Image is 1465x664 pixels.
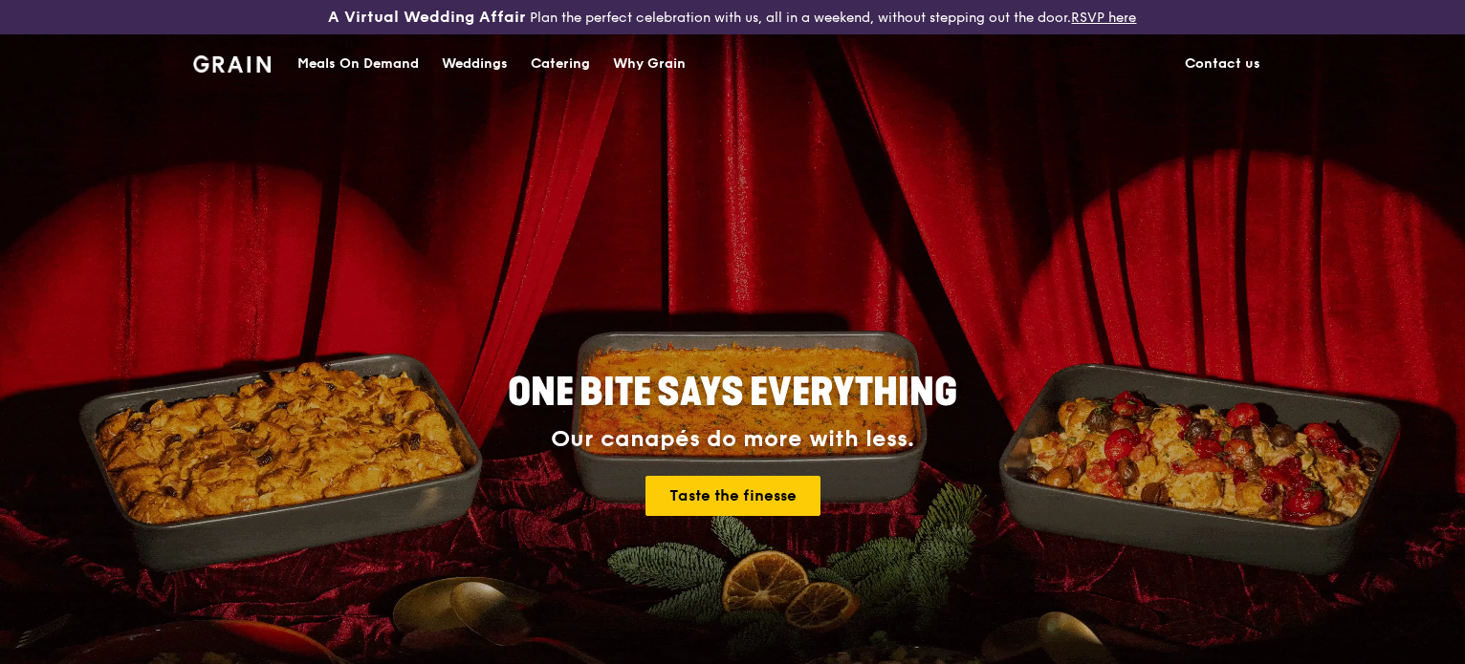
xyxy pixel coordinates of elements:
[442,35,508,93] div: Weddings
[193,55,271,73] img: Grain
[328,8,526,27] h3: A Virtual Wedding Affair
[388,426,1077,453] div: Our canapés do more with less.
[601,35,697,93] a: Why Grain
[645,476,820,516] a: Taste the finesse
[1071,10,1136,26] a: RSVP here
[430,35,519,93] a: Weddings
[297,35,419,93] div: Meals On Demand
[1173,35,1272,93] a: Contact us
[531,35,590,93] div: Catering
[193,33,271,91] a: GrainGrain
[519,35,601,93] a: Catering
[508,370,957,416] span: ONE BITE SAYS EVERYTHING
[244,8,1220,27] div: Plan the perfect celebration with us, all in a weekend, without stepping out the door.
[613,35,686,93] div: Why Grain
